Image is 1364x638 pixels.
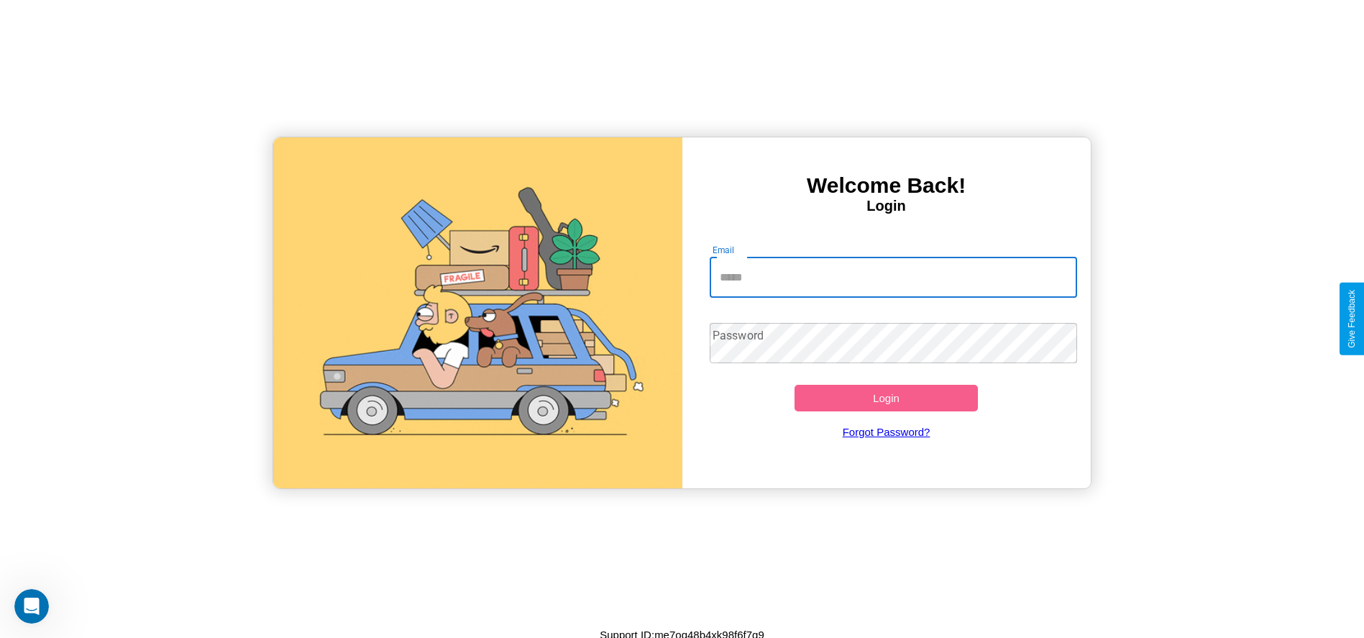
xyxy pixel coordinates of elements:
h4: Login [682,198,1091,214]
a: Forgot Password? [702,411,1070,452]
img: gif [273,137,682,488]
label: Email [713,244,735,256]
button: Login [795,385,979,411]
h3: Welcome Back! [682,173,1091,198]
iframe: Intercom live chat [14,589,49,624]
div: Give Feedback [1347,290,1357,348]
